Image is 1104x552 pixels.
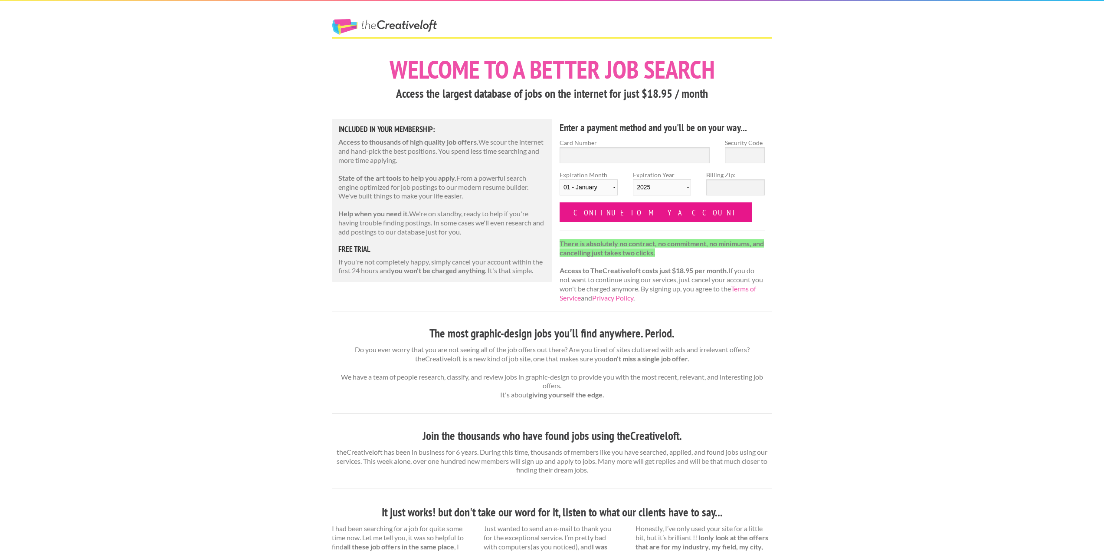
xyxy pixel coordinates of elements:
h5: Included in Your Membership: [338,126,546,133]
h3: Access the largest database of jobs on the internet for just $18.95 / month [332,86,772,102]
a: The Creative Loft [332,19,437,35]
strong: There is absolutely no contract, no commitment, no minimums, and cancelling just takes two clicks. [560,239,764,257]
label: Expiration Month [560,170,618,202]
strong: Access to TheCreativeloft costs just $18.95 per month. [560,266,728,274]
strong: all these job offers in the same place [344,542,454,551]
strong: Access to thousands of high quality job offers. [338,138,478,146]
p: If you're not completely happy, simply cancel your account within the first 24 hours and . It's t... [338,258,546,276]
p: theCreativeloft has been in business for 6 years. During this time, thousands of members like you... [332,448,772,475]
h4: Enter a payment method and you'll be on your way... [560,121,765,135]
label: Expiration Year [633,170,691,202]
p: We're on standby, ready to help if you're having trouble finding postings. In some cases we'll ev... [338,209,546,236]
strong: don't miss a single job offer. [606,354,689,363]
strong: State of the art tools to help you apply. [338,174,456,182]
a: Terms of Service [560,284,756,302]
label: Billing Zip: [706,170,764,179]
h5: free trial [338,245,546,253]
label: Card Number [560,138,710,147]
a: Privacy Policy [592,294,633,302]
p: We scour the internet and hand-pick the best positions. You spend less time searching and more ti... [338,138,546,165]
h3: Join the thousands who have found jobs using theCreativeloft. [332,428,772,444]
input: Continue to my account [560,202,752,222]
h3: The most graphic-design jobs you'll find anywhere. Period. [332,325,772,342]
strong: Help when you need it. [338,209,409,218]
p: If you do not want to continue using our services, just cancel your account you won't be charged ... [560,239,765,303]
p: Do you ever worry that you are not seeing all of the job offers out there? Are you tired of sites... [332,345,772,400]
select: Expiration Year [633,179,691,195]
h1: Welcome to a better job search [332,57,772,82]
label: Security Code [725,138,765,147]
strong: giving yourself the edge. [529,390,604,399]
p: From a powerful search engine optimized for job postings to our modern resume builder. We've buil... [338,174,546,201]
strong: you won't be charged anything [391,266,485,274]
h3: It just works! but don't take our word for it, listen to what our clients have to say... [332,504,772,521]
select: Expiration Month [560,179,618,195]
